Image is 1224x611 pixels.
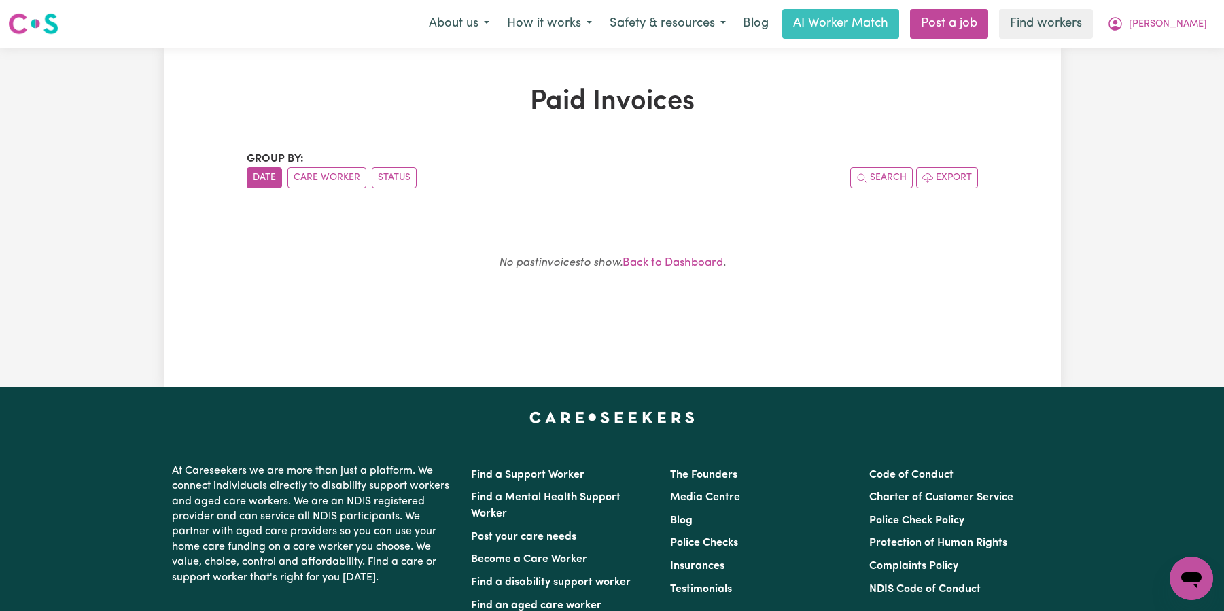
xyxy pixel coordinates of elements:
[471,470,584,481] a: Find a Support Worker
[471,531,576,542] a: Post your care needs
[471,492,620,519] a: Find a Mental Health Support Worker
[1170,557,1213,600] iframe: Button to launch messaging window
[172,458,455,591] p: At Careseekers we are more than just a platform. We connect individuals directly to disability su...
[529,412,695,423] a: Careseekers home page
[670,538,738,548] a: Police Checks
[1098,10,1216,38] button: My Account
[670,515,693,526] a: Blog
[247,154,304,164] span: Group by:
[782,9,899,39] a: AI Worker Match
[623,257,723,268] a: Back to Dashboard
[372,167,417,188] button: sort invoices by paid status
[498,10,601,38] button: How it works
[869,515,964,526] a: Police Check Policy
[420,10,498,38] button: About us
[869,492,1013,503] a: Charter of Customer Service
[471,600,601,611] a: Find an aged care worker
[8,8,58,39] a: Careseekers logo
[1129,17,1207,32] span: [PERSON_NAME]
[499,257,726,268] small: .
[869,561,958,572] a: Complaints Policy
[601,10,735,38] button: Safety & resources
[916,167,978,188] button: Export
[869,538,1007,548] a: Protection of Human Rights
[869,470,954,481] a: Code of Conduct
[670,492,740,503] a: Media Centre
[499,257,623,268] em: No past invoices to show.
[8,12,58,36] img: Careseekers logo
[735,9,777,39] a: Blog
[869,584,981,595] a: NDIS Code of Conduct
[850,167,913,188] button: Search
[670,584,732,595] a: Testimonials
[471,577,631,588] a: Find a disability support worker
[247,86,978,118] h1: Paid Invoices
[910,9,988,39] a: Post a job
[287,167,366,188] button: sort invoices by care worker
[670,561,724,572] a: Insurances
[999,9,1093,39] a: Find workers
[670,470,737,481] a: The Founders
[247,167,282,188] button: sort invoices by date
[471,554,587,565] a: Become a Care Worker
